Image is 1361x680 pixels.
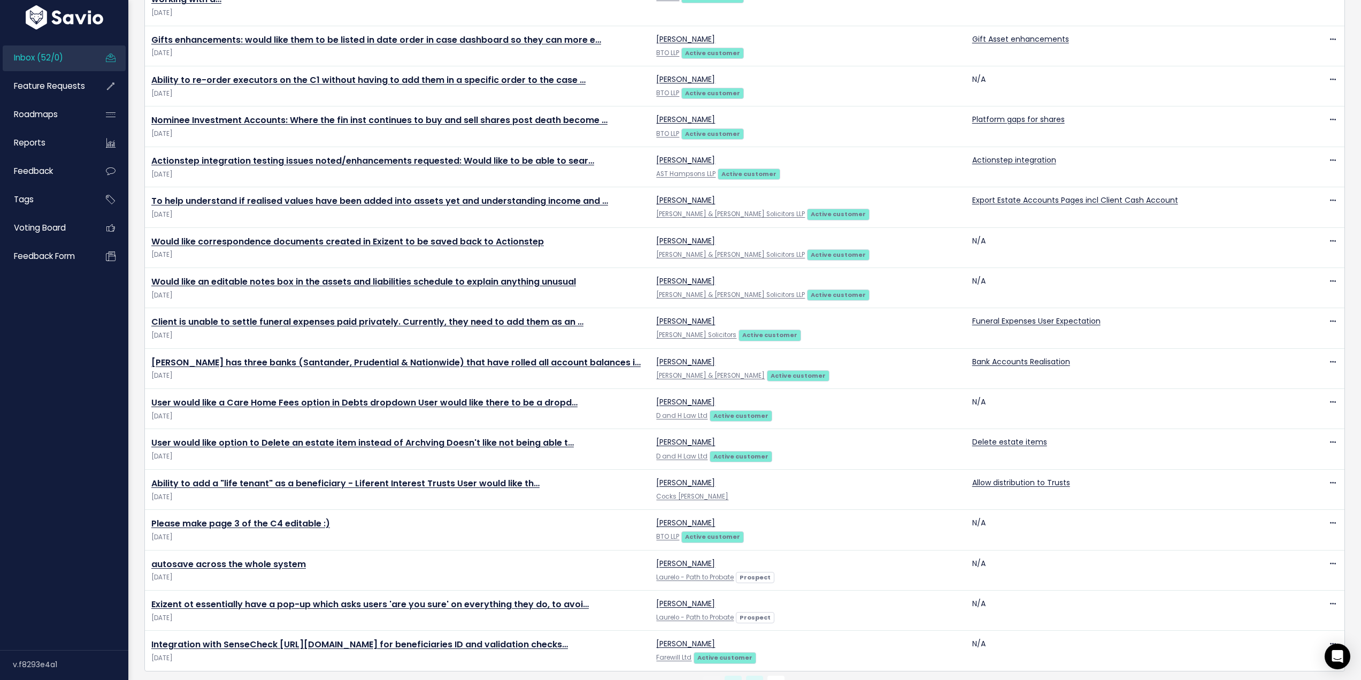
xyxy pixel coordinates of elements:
[807,249,869,259] a: Active customer
[151,517,330,530] a: Please make page 3 of the C4 editable :)
[151,613,643,624] span: [DATE]
[151,492,643,503] span: [DATE]
[151,7,643,19] span: [DATE]
[656,276,715,286] a: [PERSON_NAME]
[151,169,643,180] span: [DATE]
[656,573,734,582] a: Laurelo - Path to Probate
[656,653,691,662] a: Farewill Ltd
[966,227,1281,268] td: N/A
[771,371,826,380] strong: Active customer
[710,410,772,421] a: Active customer
[811,250,866,259] strong: Active customer
[3,102,89,127] a: Roadmaps
[151,330,643,341] span: [DATE]
[1325,644,1350,669] div: Open Intercom Messenger
[151,48,643,59] span: [DATE]
[656,316,715,326] a: [PERSON_NAME]
[966,510,1281,550] td: N/A
[151,34,601,46] a: Gifts enhancements: would like them to be listed in date order in case dashboard so they can more e…
[681,47,743,58] a: Active customer
[681,87,743,98] a: Active customer
[151,356,641,369] a: [PERSON_NAME] has three banks (Santander, Prudential & Nationwide) that have rolled all account b...
[14,137,45,148] span: Reports
[151,451,643,462] span: [DATE]
[740,613,771,622] strong: Prospect
[151,638,568,651] a: Integration with SenseCheck [URL][DOMAIN_NAME] for beneficiaries ID and validation checks…
[685,532,740,541] strong: Active customer
[972,477,1070,488] a: Allow distribution to Trusts
[151,74,586,86] a: Ability to re-order executors on the C1 without having to add them in a specific order to the case …
[151,88,643,100] span: [DATE]
[713,411,768,420] strong: Active customer
[972,155,1056,165] a: Actionstep integration
[151,128,643,140] span: [DATE]
[656,170,716,178] a: AST Hampsons LLP
[966,550,1281,590] td: N/A
[681,128,743,139] a: Active customer
[656,114,715,125] a: [PERSON_NAME]
[151,437,574,449] a: User would like option to Delete an estate item instead of Archving Doesn't like not being able t…
[972,195,1178,205] a: Export Estate Accounts Pages incl Client Cash Account
[656,129,679,138] a: BTO LLP
[3,216,89,240] a: Voting Board
[656,437,715,447] a: [PERSON_NAME]
[807,208,869,219] a: Active customer
[685,89,740,97] strong: Active customer
[151,370,643,381] span: [DATE]
[151,249,643,261] span: [DATE]
[721,170,776,178] strong: Active customer
[811,210,866,218] strong: Active customer
[694,652,756,662] a: Active customer
[151,558,306,570] a: autosave across the whole system
[14,165,53,177] span: Feedback
[972,34,1069,44] a: Gift Asset enhancements
[656,49,679,57] a: BTO LLP
[151,477,540,490] a: Ability to add a "life tenant" as a beneficiary - Liferent Interest Trusts User would like th…
[13,651,128,678] div: v.f8293e4a1
[14,194,34,205] span: Tags
[656,155,715,165] a: [PERSON_NAME]
[656,411,708,420] a: D and H Law Ltd
[3,74,89,98] a: Feature Requests
[656,613,734,622] a: Laurelo - Path to Probate
[807,289,869,300] a: Active customer
[3,131,89,155] a: Reports
[736,612,774,622] a: Prospect
[151,114,608,126] a: Nominee Investment Accounts: Where the fin inst continues to buy and sell shares post death become …
[685,49,740,57] strong: Active customer
[14,250,75,262] span: Feedback form
[656,331,736,339] a: [PERSON_NAME] Solicitors
[656,356,715,367] a: [PERSON_NAME]
[656,492,728,501] a: Cocks [PERSON_NAME]
[151,235,544,248] a: Would like correspondence documents created in Exizent to be saved back to Actionstep
[151,653,643,664] span: [DATE]
[151,195,608,207] a: To help understand if realised values have been added into assets yet and understanding income and …
[966,389,1281,429] td: N/A
[151,155,594,167] a: Actionstep integration testing issues noted/enhancements requested: Would like to be able to sear…
[151,276,576,288] a: Would like an editable notes box in the assets and liabilities schedule to explain anything unusual
[710,450,772,461] a: Active customer
[151,532,643,543] span: [DATE]
[656,477,715,488] a: [PERSON_NAME]
[656,250,805,259] a: [PERSON_NAME] & [PERSON_NAME] Solicitors LLP
[656,598,715,609] a: [PERSON_NAME]
[656,34,715,44] a: [PERSON_NAME]
[767,370,829,380] a: Active customer
[151,598,589,610] a: Exizent ot essentially have a pop-up which asks users 'are you sure' on everything they do, to avoi…
[656,452,708,461] a: D and H Law Ltd
[14,52,63,63] span: Inbox (52/0)
[966,631,1281,671] td: N/A
[697,653,752,662] strong: Active customer
[3,159,89,184] a: Feedback
[656,74,715,85] a: [PERSON_NAME]
[656,291,805,299] a: [PERSON_NAME] & [PERSON_NAME] Solicitors LLP
[972,316,1101,326] a: Funeral Expenses User Expectation
[966,268,1281,308] td: N/A
[656,558,715,569] a: [PERSON_NAME]
[713,452,768,461] strong: Active customer
[23,5,106,29] img: logo-white.9d6f32f41409.svg
[3,45,89,70] a: Inbox (52/0)
[972,114,1065,125] a: Platform gaps for shares
[656,517,715,528] a: [PERSON_NAME]
[739,329,801,340] a: Active customer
